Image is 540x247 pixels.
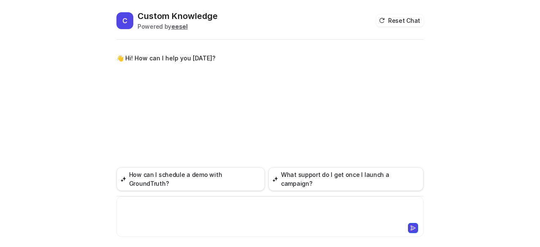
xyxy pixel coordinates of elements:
[138,10,218,22] h2: Custom Knowledge
[116,167,265,191] button: How can I schedule a demo with GroundTruth?
[138,22,218,31] div: Powered by
[116,53,216,63] p: 👋 Hi! How can I help you [DATE]?
[376,14,424,27] button: Reset Chat
[268,167,424,191] button: What support do I get once I launch a campaign?
[171,23,188,30] b: eesel
[116,12,133,29] span: C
